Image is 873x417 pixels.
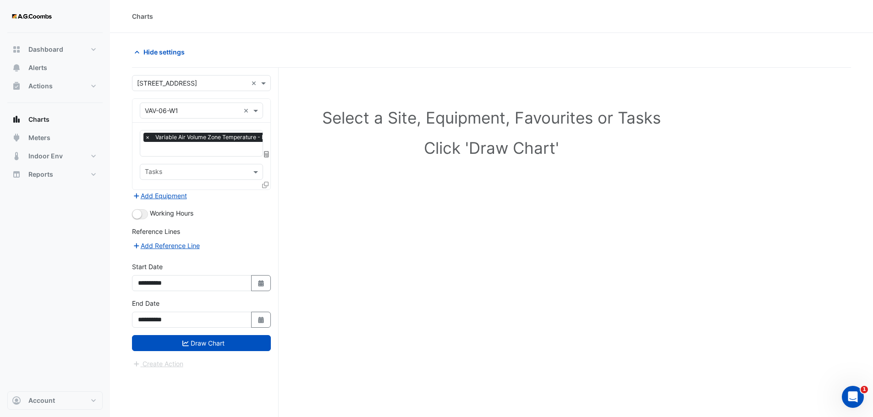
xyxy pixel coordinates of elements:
fa-icon: Select Date [257,279,265,287]
button: Hide settings [132,44,191,60]
fa-icon: Select Date [257,316,265,324]
button: Add Equipment [132,190,187,201]
app-icon: Reports [12,170,21,179]
div: Charts [132,11,153,21]
button: Account [7,391,103,410]
app-icon: Actions [12,81,21,91]
button: Draw Chart [132,335,271,351]
span: × [143,133,152,142]
img: Company Logo [11,7,52,26]
span: Dashboard [28,45,63,54]
span: Indoor Env [28,152,63,161]
span: Clone Favourites and Tasks from this Equipment to other Equipment [262,181,269,189]
h1: Select a Site, Equipment, Favourites or Tasks [152,108,831,127]
span: Choose Function [263,150,271,158]
span: Variable Air Volume Zone Temperature - L06, VAV-06-W1 [153,133,307,142]
button: Indoor Env [7,147,103,165]
button: Dashboard [7,40,103,59]
span: Reports [28,170,53,179]
label: Reference Lines [132,227,180,236]
span: Actions [28,81,53,91]
app-icon: Meters [12,133,21,142]
app-icon: Indoor Env [12,152,21,161]
button: Meters [7,129,103,147]
label: Start Date [132,262,163,271]
app-icon: Dashboard [12,45,21,54]
span: Alerts [28,63,47,72]
app-icon: Alerts [12,63,21,72]
button: Charts [7,110,103,129]
app-escalated-ticket-create-button: Please draw the charts first [132,359,184,367]
span: 1 [861,386,868,393]
button: Alerts [7,59,103,77]
span: Account [28,396,55,405]
button: Add Reference Line [132,240,200,251]
span: Clear [251,78,259,88]
label: End Date [132,298,159,308]
span: Hide settings [143,47,185,57]
span: Clear [243,106,251,115]
iframe: Intercom live chat [842,386,864,408]
button: Actions [7,77,103,95]
app-icon: Charts [12,115,21,124]
div: Tasks [143,167,162,179]
span: Charts [28,115,49,124]
span: Meters [28,133,50,142]
button: Reports [7,165,103,184]
span: Working Hours [150,209,193,217]
h1: Click 'Draw Chart' [152,138,831,157]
